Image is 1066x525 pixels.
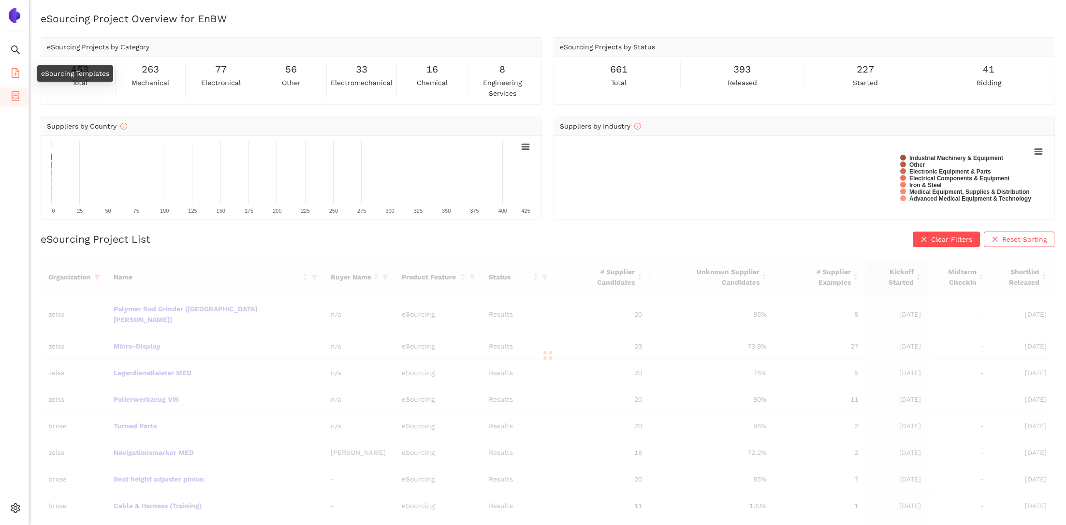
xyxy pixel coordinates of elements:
text: 125 [188,208,197,214]
span: mechanical [131,77,169,88]
text: 25 [77,208,83,214]
text: Other [909,161,925,168]
span: total [611,77,627,88]
text: 375 [470,208,479,214]
text: 400 [498,208,507,214]
span: 16 [426,62,438,77]
span: info-circle [634,123,641,130]
text: Electrical Components & Equipment [909,175,1009,182]
span: 263 [142,62,159,77]
text: Advanced Medical Equipment & Technology [909,195,1031,202]
span: chemical [417,77,448,88]
h2: eSourcing Project List [41,232,150,246]
span: close [992,236,998,244]
span: engineering services [469,77,536,99]
text: 0 [52,208,55,214]
text: 425 [521,208,530,214]
span: eSourcing Projects by Category [47,43,149,51]
span: 41 [983,62,994,77]
span: Clear Filters [931,234,972,245]
span: info-circle [120,123,127,130]
span: Reset Sorting [1002,234,1047,245]
span: 33 [356,62,367,77]
text: 300 [385,208,394,214]
span: other [282,77,301,88]
text: 50 [105,208,111,214]
text: 75 [133,208,139,214]
button: closeClear Filters [913,232,980,247]
span: 56 [285,62,297,77]
span: Suppliers by Country [47,122,127,130]
text: 350 [442,208,451,214]
span: total [72,77,88,88]
span: electromechanical [331,77,393,88]
h2: eSourcing Project Overview for EnBW [41,12,1054,26]
span: electronical [201,77,241,88]
text: 150 [217,208,225,214]
text: Industrial Machinery & Equipment [909,155,1003,161]
div: eSourcing Templates [37,65,113,82]
span: 661 [610,62,628,77]
span: Suppliers by Industry [560,122,641,130]
span: close [920,236,927,244]
span: released [728,77,757,88]
text: 275 [357,208,366,214]
span: 453 [71,62,88,77]
span: 227 [857,62,874,77]
span: eSourcing Projects by Status [560,43,655,51]
button: closeReset Sorting [984,232,1054,247]
span: 393 [733,62,751,77]
text: 100 [160,208,169,214]
text: 250 [329,208,338,214]
span: 77 [215,62,227,77]
span: setting [11,500,20,519]
span: bidding [977,77,1001,88]
span: search [11,42,20,61]
text: Medical Equipment, Supplies & Distribution [909,189,1030,195]
img: Logo [7,8,22,23]
text: 200 [273,208,281,214]
text: 225 [301,208,309,214]
span: started [853,77,878,88]
text: Iron & Steel [909,182,942,189]
span: 8 [499,62,505,77]
span: container [11,88,20,107]
text: Electronic Equipment & Parts [909,168,991,175]
text: 325 [414,208,423,214]
span: file-add [11,65,20,84]
text: 175 [245,208,253,214]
